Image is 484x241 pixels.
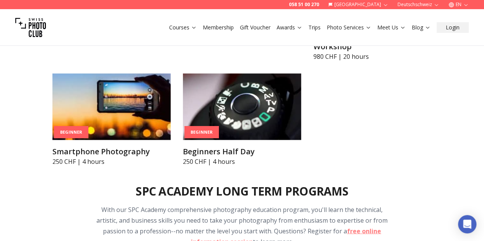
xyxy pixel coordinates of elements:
[374,22,409,33] button: Meet Us
[308,24,321,31] a: Trips
[409,22,433,33] button: Blog
[277,24,302,31] a: Awards
[183,73,301,140] img: Beginners Half Day
[52,73,171,166] a: Smartphone PhotographyBeginnerSmartphone Photography250 CHF | 4 hours
[54,126,88,138] div: Beginner
[274,22,305,33] button: Awards
[136,184,348,198] h2: SPC Academy Long Term Programs
[200,22,237,33] button: Membership
[377,24,406,31] a: Meet Us
[184,126,219,138] div: Beginner
[240,24,271,31] a: Gift Voucher
[52,146,171,157] h3: Smartphone Photography
[52,73,171,140] img: Smartphone Photography
[183,157,301,166] p: 250 CHF | 4 hours
[52,157,171,166] p: 250 CHF | 4 hours
[203,24,234,31] a: Membership
[327,24,371,31] a: Photo Services
[305,22,324,33] button: Trips
[15,12,46,43] img: Swiss photo club
[183,146,301,157] h3: Beginners Half Day
[166,22,200,33] button: Courses
[437,22,469,33] button: Login
[169,24,197,31] a: Courses
[289,2,319,8] a: 058 51 00 270
[458,215,476,233] div: Open Intercom Messenger
[412,24,430,31] a: Blog
[237,22,274,33] button: Gift Voucher
[183,73,301,166] a: Beginners Half DayBeginnerBeginners Half Day250 CHF | 4 hours
[324,22,374,33] button: Photo Services
[313,52,432,61] p: 980 CHF | 20 hours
